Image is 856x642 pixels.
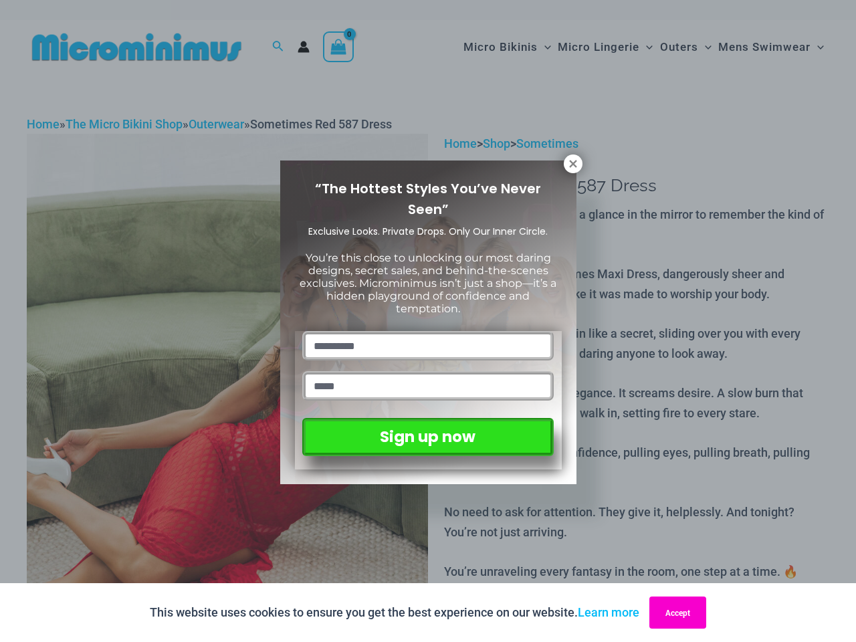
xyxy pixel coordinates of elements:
a: Learn more [578,605,639,619]
button: Sign up now [302,418,553,456]
span: Exclusive Looks. Private Drops. Only Our Inner Circle. [308,225,548,238]
button: Close [564,154,582,173]
button: Accept [649,597,706,629]
span: “The Hottest Styles You’ve Never Seen” [315,179,541,219]
span: You’re this close to unlocking our most daring designs, secret sales, and behind-the-scenes exclu... [300,251,556,316]
p: This website uses cookies to ensure you get the best experience on our website. [150,603,639,623]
